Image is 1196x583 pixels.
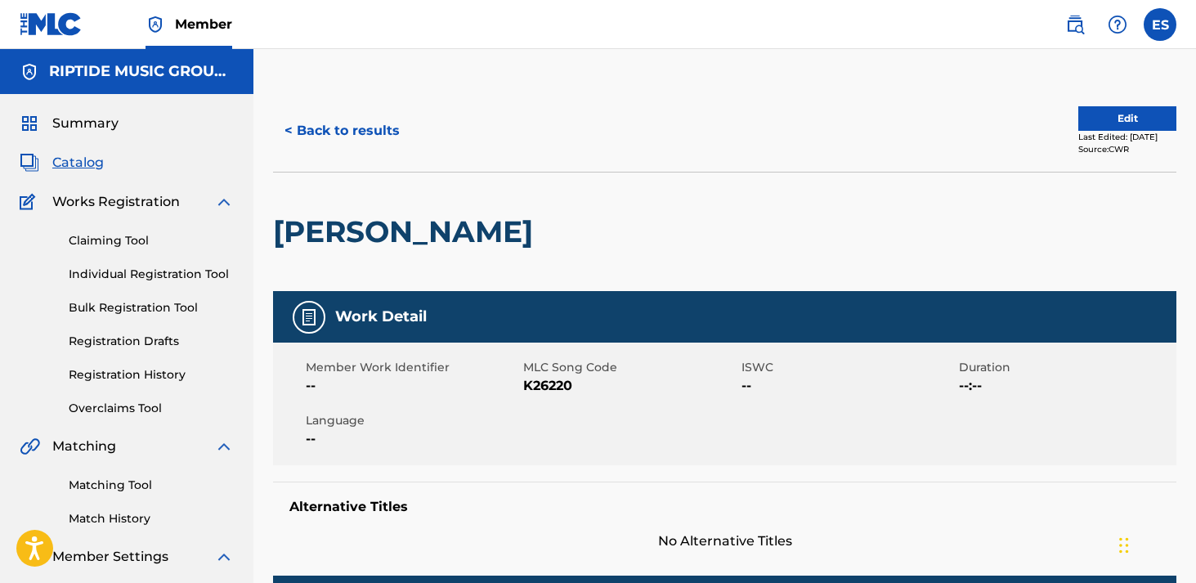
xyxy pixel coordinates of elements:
h5: Alternative Titles [289,499,1160,515]
span: Catalog [52,153,104,173]
img: Matching [20,437,40,456]
img: Top Rightsholder [146,15,165,34]
span: Language [306,412,519,429]
span: Summary [52,114,119,133]
span: -- [741,376,955,396]
a: Public Search [1059,8,1091,41]
a: Registration Drafts [69,333,234,350]
a: Matching Tool [69,477,234,494]
iframe: Chat Widget [1114,505,1196,583]
img: expand [214,547,234,567]
span: --:-- [959,376,1172,396]
a: Match History [69,510,234,527]
iframe: Resource Center [1150,361,1196,492]
a: Claiming Tool [69,232,234,249]
a: Registration History [69,366,234,383]
h5: Work Detail [335,307,427,326]
img: Summary [20,114,39,133]
img: help [1108,15,1127,34]
img: Works Registration [20,192,41,212]
span: -- [306,429,519,449]
span: K26220 [523,376,737,396]
a: Individual Registration Tool [69,266,234,283]
span: Member Work Identifier [306,359,519,376]
img: Catalog [20,153,39,173]
div: Source: CWR [1078,143,1176,155]
h2: [PERSON_NAME] [273,213,541,250]
div: User Menu [1144,8,1176,41]
span: Matching [52,437,116,456]
a: CatalogCatalog [20,153,104,173]
img: expand [214,192,234,212]
a: SummarySummary [20,114,119,133]
a: Overclaims Tool [69,400,234,417]
button: < Back to results [273,110,411,151]
button: Edit [1078,106,1176,131]
span: -- [306,376,519,396]
span: MLC Song Code [523,359,737,376]
img: Accounts [20,62,39,82]
span: Member [175,15,232,34]
img: expand [214,437,234,456]
a: Bulk Registration Tool [69,299,234,316]
span: ISWC [741,359,955,376]
h5: RIPTIDE MUSIC GROUP, LLC [49,62,234,81]
span: Duration [959,359,1172,376]
span: Member Settings [52,547,168,567]
span: Works Registration [52,192,180,212]
span: No Alternative Titles [273,531,1176,551]
div: Drag [1119,521,1129,570]
img: MLC Logo [20,12,83,36]
img: search [1065,15,1085,34]
div: Last Edited: [DATE] [1078,131,1176,143]
img: Work Detail [299,307,319,327]
div: Help [1101,8,1134,41]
